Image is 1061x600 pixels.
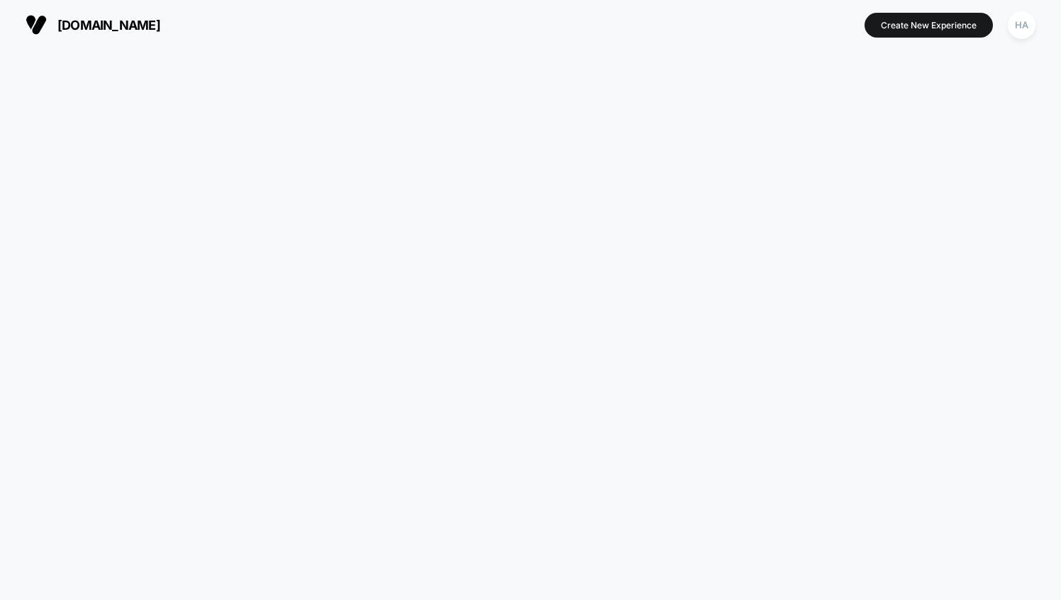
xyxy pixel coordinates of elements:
[1004,11,1040,40] button: HA
[1008,11,1035,39] div: HA
[865,13,993,38] button: Create New Experience
[21,13,165,36] button: [DOMAIN_NAME]
[57,18,160,33] span: [DOMAIN_NAME]
[26,14,47,35] img: Visually logo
